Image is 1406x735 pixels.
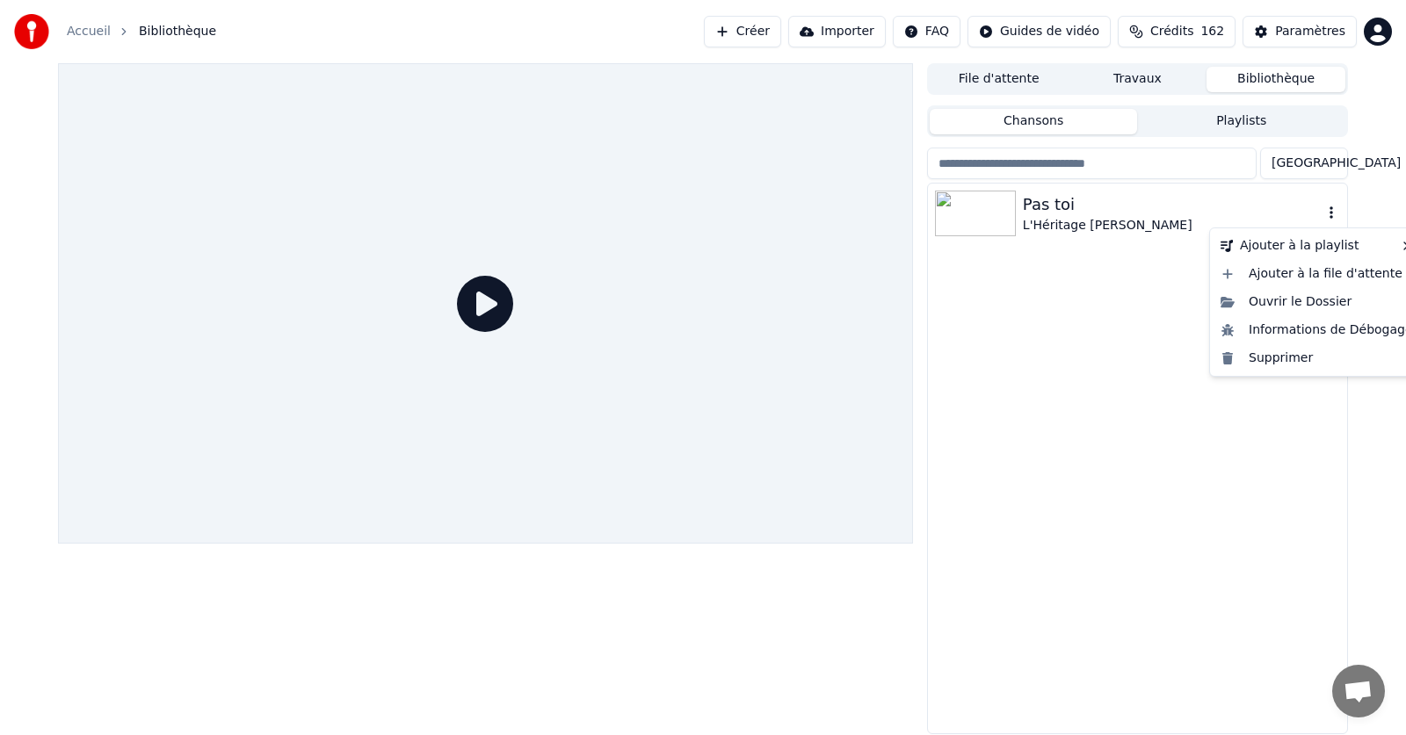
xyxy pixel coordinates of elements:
div: Pas toi [1023,192,1323,217]
div: Ouvrir le chat [1332,665,1385,717]
button: Bibliothèque [1207,67,1345,92]
button: File d'attente [930,67,1069,92]
button: Crédits162 [1118,16,1236,47]
button: Chansons [930,109,1138,134]
button: Guides de vidéo [968,16,1111,47]
button: Paramètres [1243,16,1357,47]
button: Playlists [1137,109,1345,134]
span: Bibliothèque [139,23,216,40]
button: Importer [788,16,886,47]
span: Crédits [1150,23,1193,40]
span: 162 [1200,23,1224,40]
a: Accueil [67,23,111,40]
button: FAQ [893,16,960,47]
div: L'Héritage [PERSON_NAME] [1023,217,1323,234]
img: youka [14,14,49,49]
button: Travaux [1069,67,1207,92]
button: Créer [704,16,781,47]
nav: breadcrumb [67,23,216,40]
div: Paramètres [1275,23,1345,40]
span: [GEOGRAPHIC_DATA] [1272,155,1401,172]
